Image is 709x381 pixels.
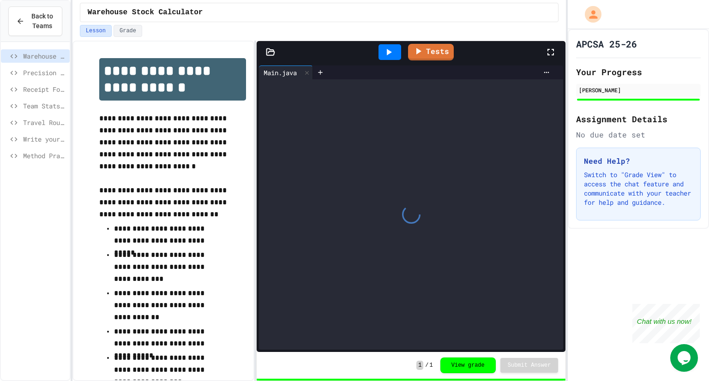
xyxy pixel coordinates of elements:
div: Main.java [259,65,313,79]
button: Lesson [80,25,112,37]
span: Method Practice [23,151,66,161]
span: / [425,362,428,369]
button: Back to Teams [8,6,62,36]
h1: APCSA 25-26 [576,37,637,50]
div: Main.java [259,68,301,77]
div: My Account [575,4,604,25]
span: Warehouse Stock Calculator [88,7,203,18]
p: Switch to "Grade View" to access the chat feature and communicate with your teacher for help and ... [584,170,693,207]
h2: Your Progress [576,65,701,78]
span: 1 [416,361,423,370]
span: Team Stats Calculator [23,101,66,111]
a: Tests [408,44,454,60]
span: Precision Calculator System [23,68,66,77]
button: Grade [114,25,142,37]
iframe: chat widget [670,344,700,372]
span: Warehouse Stock Calculator [23,51,66,61]
span: Back to Teams [30,12,54,31]
button: Submit Answer [500,358,559,373]
h2: Assignment Details [576,113,701,125]
span: 1 [430,362,433,369]
span: Write your first program in [GEOGRAPHIC_DATA]. [23,134,66,144]
span: Submit Answer [508,362,551,369]
div: [PERSON_NAME] [579,86,698,94]
span: Receipt Formatter [23,84,66,94]
span: Travel Route Debugger [23,118,66,127]
div: No due date set [576,129,701,140]
h3: Need Help? [584,155,693,167]
iframe: chat widget [632,304,700,343]
button: View grade [440,357,496,373]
